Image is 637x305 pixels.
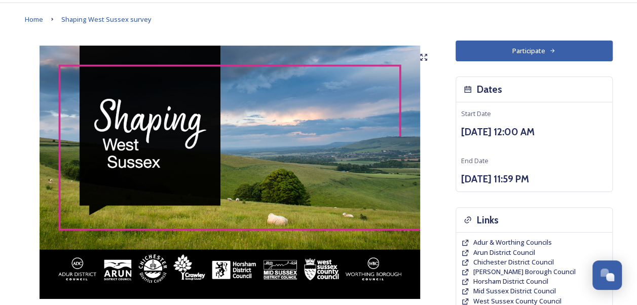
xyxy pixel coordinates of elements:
[473,267,576,277] a: [PERSON_NAME] Borough Council
[461,109,491,118] span: Start Date
[473,238,552,247] a: Adur & Worthing Councils
[25,15,43,24] span: Home
[61,13,152,25] a: Shaping West Sussex survey
[61,15,152,24] span: Shaping West Sussex survey
[477,213,499,227] h3: Links
[456,41,613,61] button: Participate
[473,257,554,267] a: Chichester District Council
[592,260,622,290] button: Open Chat
[473,257,554,266] span: Chichester District Council
[473,286,556,295] span: Mid Sussex District Council
[25,13,43,25] a: Home
[477,82,502,97] h3: Dates
[461,156,489,165] span: End Date
[461,172,607,186] h3: [DATE] 11:59 PM
[461,125,607,139] h3: [DATE] 12:00 AM
[473,248,535,257] a: Arun District Council
[473,286,556,296] a: Mid Sussex District Council
[473,277,548,286] a: Horsham District Council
